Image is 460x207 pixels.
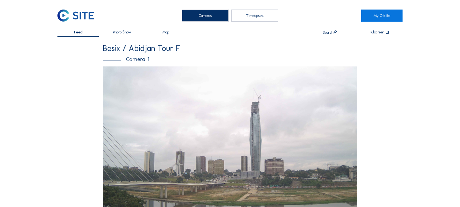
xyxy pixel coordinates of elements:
div: Besix / Abidjan Tour F [103,44,357,52]
span: Photo Show [113,30,131,34]
img: C-SITE Logo [57,10,94,22]
div: Camera 1 [103,56,357,62]
a: My C-Site [361,10,403,22]
div: Cameras [182,10,229,22]
div: Timelapses [231,10,278,22]
span: Feed [74,30,83,34]
div: Fullscreen [370,30,384,34]
span: Map [162,30,169,34]
a: C-SITE Logo [57,10,99,22]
